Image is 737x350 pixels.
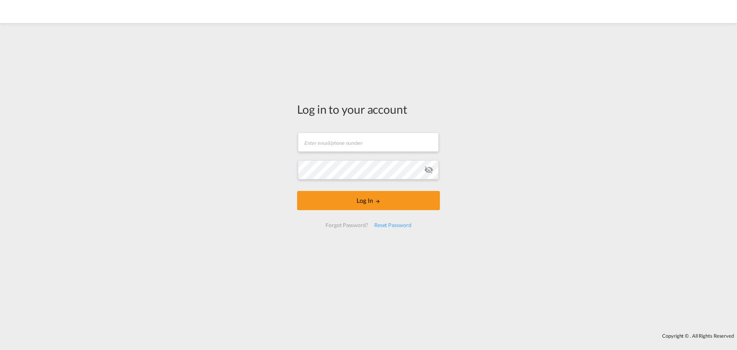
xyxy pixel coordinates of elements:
div: Log in to your account [297,101,440,117]
input: Enter email/phone number [298,133,439,152]
md-icon: icon-eye-off [424,165,433,174]
div: Forgot Password? [322,218,371,232]
div: Reset Password [371,218,415,232]
button: LOGIN [297,191,440,210]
